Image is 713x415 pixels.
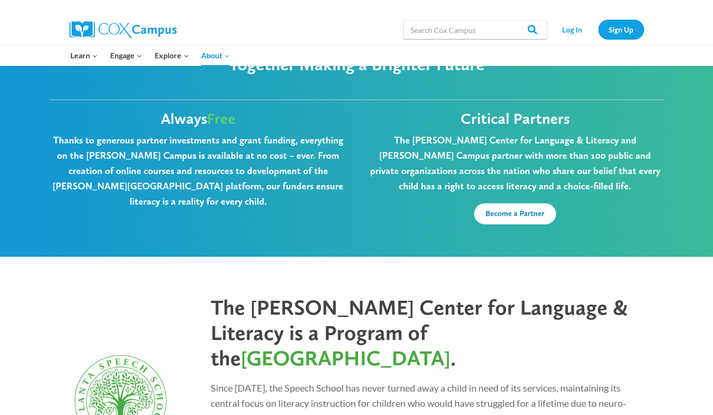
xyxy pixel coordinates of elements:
[49,109,347,128] p: Always
[552,20,593,39] a: Log In
[148,45,195,66] button: Child menu of Explore
[104,45,148,66] button: Child menu of Engage
[49,132,347,209] h6: Thanks to generous partner investments and grant funding, everything on the [PERSON_NAME] Campus ...
[207,109,236,128] span: Free
[474,203,556,224] a: Become a Partner
[229,54,485,75] span: Together Making a Brighter Future
[195,45,236,66] button: Child menu of About
[65,45,236,66] nav: Primary Navigation
[366,109,664,128] p: Critical Partners
[65,45,104,66] button: Child menu of Learn
[69,21,177,38] img: Cox Campus
[598,20,644,39] a: Sign Up
[552,20,644,39] nav: Secondary Navigation
[403,20,547,39] input: Search Cox Campus
[241,345,451,371] span: [GEOGRAPHIC_DATA]
[486,209,544,218] span: Become a Partner
[211,295,646,371] p: The [PERSON_NAME] Center for Language & Literacy is a Program of the .
[366,132,664,194] h6: The [PERSON_NAME] Center for Language & Literacy and [PERSON_NAME] Campus partner with more than ...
